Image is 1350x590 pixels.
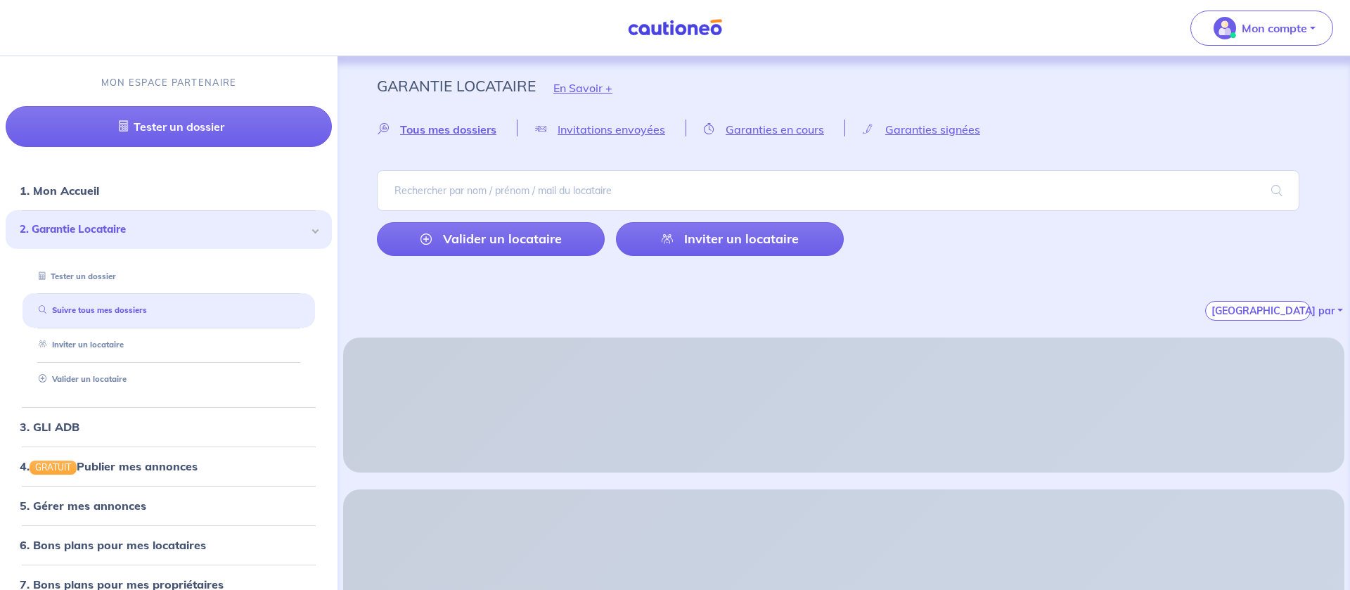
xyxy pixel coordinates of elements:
div: 5. Gérer mes annonces [6,492,332,520]
div: Inviter un locataire [22,333,315,357]
div: Tester un dossier [22,265,315,288]
a: 5. Gérer mes annonces [20,499,146,513]
a: Invitations envoyées [517,122,686,136]
a: 4.GRATUITPublier mes annonces [20,459,198,473]
a: Garanties signées [845,122,1001,136]
span: search [1254,171,1299,210]
a: Tester un dossier [6,106,332,147]
a: Suivre tous mes dossiers [33,305,147,315]
p: MON ESPACE PARTENAIRE [101,76,237,89]
a: Valider un locataire [377,222,605,256]
a: Inviter un locataire [33,340,124,349]
a: Tester un dossier [33,271,116,281]
img: Cautioneo [622,19,728,37]
a: 1. Mon Accueil [20,184,99,198]
div: 6. Bons plans pour mes locataires [6,531,332,559]
a: Inviter un locataire [616,222,844,256]
div: 2. Garantie Locataire [6,210,332,249]
a: Valider un locataire [33,374,127,384]
a: Tous mes dossiers [377,122,517,136]
button: [GEOGRAPHIC_DATA] par [1205,301,1311,321]
div: 4.GRATUITPublier mes annonces [6,452,332,480]
span: Garanties en cours [726,122,824,136]
button: illu_account_valid_menu.svgMon compte [1190,11,1333,46]
button: En Savoir + [536,68,630,108]
a: 6. Bons plans pour mes locataires [20,538,206,552]
div: 3. GLI ADB [6,413,332,441]
div: Valider un locataire [22,368,315,391]
span: Tous mes dossiers [400,122,496,136]
p: Mon compte [1242,20,1307,37]
div: Suivre tous mes dossiers [22,299,315,322]
span: Garanties signées [885,122,980,136]
a: Garanties en cours [686,122,844,136]
div: 1. Mon Accueil [6,177,332,205]
img: illu_account_valid_menu.svg [1214,17,1236,39]
input: Rechercher par nom / prénom / mail du locataire [377,170,1299,211]
a: 3. GLI ADB [20,420,79,434]
p: Garantie Locataire [377,73,536,98]
span: Invitations envoyées [558,122,665,136]
span: 2. Garantie Locataire [20,222,307,238]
